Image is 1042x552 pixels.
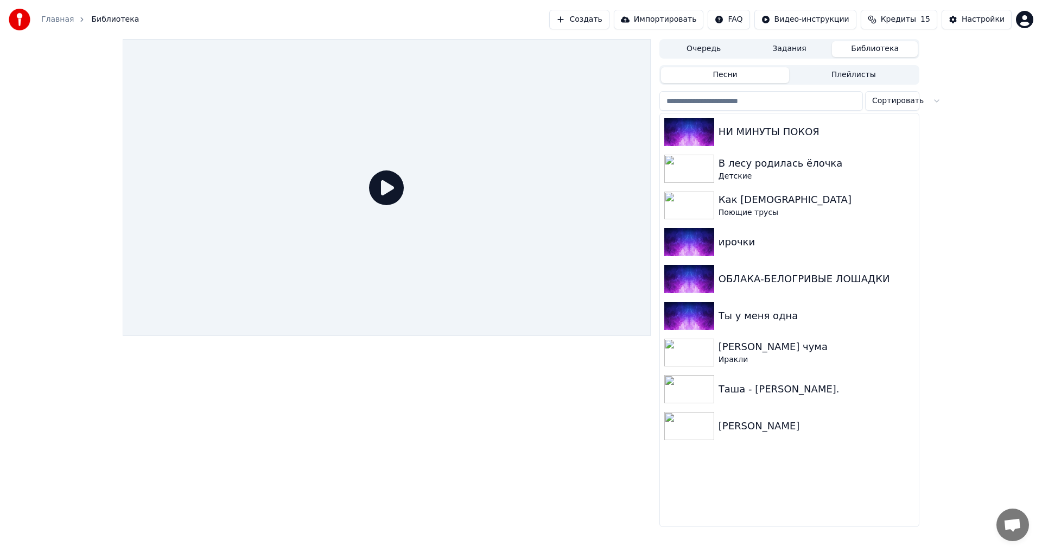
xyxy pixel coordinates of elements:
div: ОБЛАКА-БЕЛОГРИВЫЕ ЛОШАДКИ [719,271,914,287]
div: Таша - [PERSON_NAME]. [719,382,914,397]
button: Песни [661,67,790,83]
a: Главная [41,14,74,25]
div: Иракли [719,354,914,365]
span: 15 [920,14,930,25]
div: [PERSON_NAME] [719,418,914,434]
button: Видео-инструкции [754,10,856,29]
button: Кредиты15 [861,10,937,29]
div: ирочки [719,234,914,250]
div: Как [DEMOGRAPHIC_DATA] [719,192,914,207]
span: Библиотека [91,14,139,25]
button: Импортировать [614,10,704,29]
div: В лесу родилась ёлочка [719,156,914,171]
button: Очередь [661,41,747,57]
div: НИ МИНУТЫ ПОКОЯ [719,124,914,139]
div: Настройки [962,14,1005,25]
button: Настройки [942,10,1012,29]
button: Задания [747,41,833,57]
span: Кредиты [881,14,916,25]
div: Открытый чат [996,509,1029,541]
button: Плейлисты [789,67,918,83]
div: [PERSON_NAME] чума [719,339,914,354]
div: Ты у меня одна [719,308,914,323]
button: Создать [549,10,609,29]
button: FAQ [708,10,749,29]
span: Сортировать [872,96,924,106]
img: youka [9,9,30,30]
nav: breadcrumb [41,14,139,25]
div: Поющие трусы [719,207,914,218]
button: Библиотека [832,41,918,57]
div: Детские [719,171,914,182]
